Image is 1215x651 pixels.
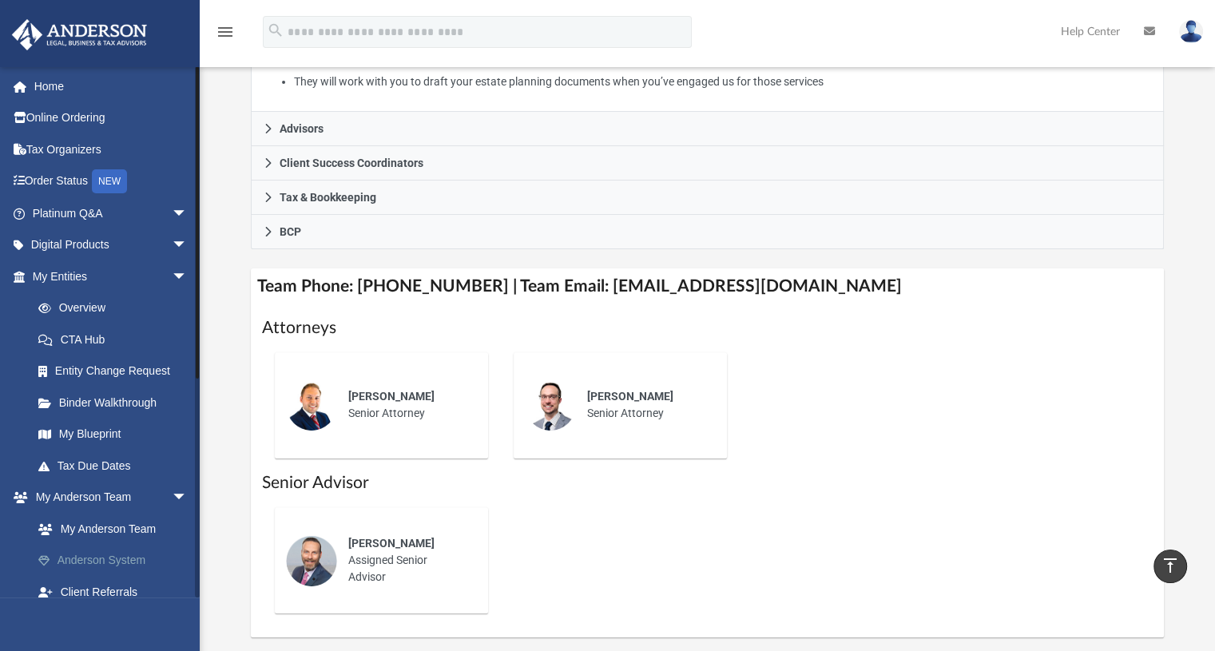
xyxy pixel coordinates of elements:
img: thumbnail [525,379,576,431]
a: Binder Walkthrough [22,387,212,419]
span: BCP [280,226,301,237]
a: Client Success Coordinators [251,146,1165,181]
span: [PERSON_NAME] [348,537,435,550]
span: arrow_drop_down [172,260,204,293]
i: vertical_align_top [1161,556,1180,575]
img: thumbnail [286,379,337,431]
h1: Senior Advisor [262,471,1153,494]
a: My Entitiesarrow_drop_down [11,260,212,292]
a: My Blueprint [22,419,204,451]
span: [PERSON_NAME] [587,390,673,403]
div: NEW [92,169,127,193]
a: menu [216,30,235,42]
a: Order StatusNEW [11,165,212,198]
a: BCP [251,215,1165,249]
a: Overview [22,292,212,324]
a: Entity Change Request [22,355,212,387]
a: Platinum Q&Aarrow_drop_down [11,197,212,229]
li: They will work with you to draft your estate planning documents when you’ve engaged us for those ... [294,72,1153,92]
i: search [267,22,284,39]
div: Senior Attorney [337,377,477,433]
img: Anderson Advisors Platinum Portal [7,19,152,50]
a: Tax & Bookkeeping [251,181,1165,215]
a: My Anderson Team [22,513,204,545]
h1: Attorneys [262,316,1153,339]
span: arrow_drop_down [172,482,204,514]
h4: Team Phone: [PHONE_NUMBER] | Team Email: [EMAIL_ADDRESS][DOMAIN_NAME] [251,268,1165,304]
span: Client Success Coordinators [280,157,423,169]
a: Home [11,70,212,102]
a: Tax Organizers [11,133,212,165]
a: Tax Due Dates [22,450,212,482]
span: [PERSON_NAME] [348,390,435,403]
img: thumbnail [286,535,337,586]
span: arrow_drop_down [172,229,204,262]
a: Digital Productsarrow_drop_down [11,229,212,261]
a: CTA Hub [22,324,212,355]
span: Advisors [280,123,324,134]
a: My Anderson Teamarrow_drop_down [11,482,212,514]
i: menu [216,22,235,42]
a: vertical_align_top [1153,550,1187,583]
a: Advisors [251,112,1165,146]
span: arrow_drop_down [172,197,204,230]
a: Online Ordering [11,102,212,134]
a: Anderson System [22,545,212,577]
img: User Pic [1179,20,1203,43]
a: Client Referrals [22,576,212,608]
span: Tax & Bookkeeping [280,192,376,203]
div: Assigned Senior Advisor [337,524,477,597]
div: Senior Attorney [576,377,716,433]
